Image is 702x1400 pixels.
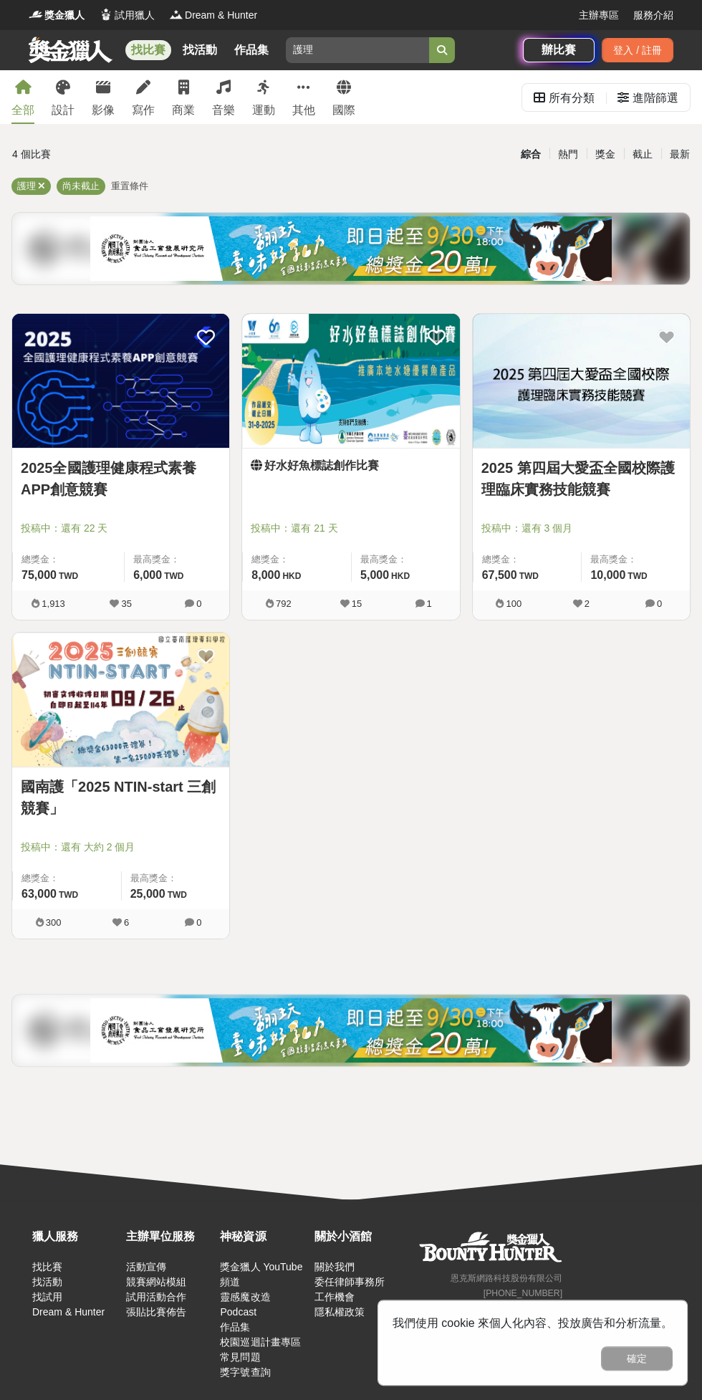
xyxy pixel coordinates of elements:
[624,142,661,167] div: 截止
[32,1291,62,1303] a: 找試用
[519,571,539,581] span: TWD
[59,571,78,581] span: TWD
[212,70,235,124] a: 音樂
[90,216,612,281] img: 5eb86a15-cd46-4d5f-b0cf-51551da74bc3.jpg
[252,70,275,124] a: 運動
[44,8,85,23] span: 獎金獵人
[196,598,201,609] span: 0
[126,1276,186,1288] a: 競賽網站模組
[121,598,131,609] span: 35
[133,552,221,567] span: 最高獎金：
[657,598,662,609] span: 0
[12,314,229,449] a: Cover Image
[282,571,301,581] span: HKD
[12,142,237,167] div: 4 個比賽
[360,552,451,567] span: 最高獎金：
[196,917,201,928] span: 0
[111,181,148,191] span: 重置條件
[251,569,280,581] span: 8,000
[451,1273,562,1283] small: 恩克斯網路科技股份有限公司
[220,1321,250,1333] a: 作品集
[220,1336,300,1348] a: 校園巡迴計畫專區
[99,8,155,23] a: Logo試用獵人
[220,1366,270,1378] a: 獎字號查詢
[177,40,223,60] a: 找活動
[481,521,681,536] span: 投稿中：還有 3 個月
[242,314,459,449] a: Cover Image
[172,70,195,124] a: 商業
[21,569,57,581] span: 75,000
[314,1306,365,1318] a: 隱私權政策
[314,1291,355,1303] a: 工作機會
[12,633,229,767] img: Cover Image
[115,8,155,23] span: 試用獵人
[92,70,115,124] a: 影像
[46,917,62,928] span: 300
[21,552,115,567] span: 總獎金：
[169,8,257,23] a: LogoDream & Hunter
[220,1291,270,1318] a: 靈感魔改造 Podcast
[549,142,587,167] div: 熱門
[130,888,165,900] span: 25,000
[124,917,129,928] span: 6
[29,8,85,23] a: Logo獎金獵人
[21,776,221,819] a: 國南護「2025 NTIN-start 三創競賽」
[482,552,573,567] span: 總獎金：
[473,314,690,448] img: Cover Image
[185,8,257,23] span: Dream & Hunter
[549,84,595,112] div: 所有分類
[220,1351,260,1363] a: 常見問題
[220,1261,302,1288] a: 獎金獵人 YouTube 頻道
[59,890,78,900] span: TWD
[126,1228,213,1245] div: 主辦單位服務
[126,1306,186,1318] a: 張貼比賽佈告
[169,7,183,21] img: Logo
[628,571,647,581] span: TWD
[90,998,612,1063] img: 724b1cd2-0b71-4639-9229-65d4b0794cbb.jpg
[32,1261,62,1272] a: 找比賽
[29,7,43,21] img: Logo
[126,1261,166,1272] a: 活動宣傳
[168,890,187,900] span: TWD
[601,1346,673,1371] button: 確定
[251,457,451,474] a: 好水好魚標誌創作比賽
[172,102,195,119] div: 商業
[292,70,315,124] a: 其他
[314,1228,401,1245] div: 關於小酒館
[523,38,595,62] a: 辦比賽
[481,457,681,500] a: 2025 第四屆大愛盃全國校際護理臨床實務技能競賽
[21,521,221,536] span: 投稿中：還有 22 天
[132,102,155,119] div: 寫作
[220,1228,307,1245] div: 神秘資源
[512,142,549,167] div: 綜合
[585,598,590,609] span: 2
[125,40,171,60] a: 找比賽
[242,314,459,448] img: Cover Image
[332,102,355,119] div: 國際
[32,1228,119,1245] div: 獵人服務
[633,84,678,112] div: 進階篩選
[12,314,229,448] img: Cover Image
[17,181,36,191] span: 護理
[130,871,221,886] span: 最高獎金：
[484,1288,562,1298] small: [PHONE_NUMBER]
[661,142,698,167] div: 最新
[251,552,342,567] span: 總獎金：
[393,1317,673,1329] span: 我們使用 cookie 來個人化內容、投放廣告和分析流量。
[11,70,34,124] a: 全部
[164,571,183,581] span: TWD
[251,521,451,536] span: 投稿中：還有 21 天
[32,1306,105,1318] a: Dream & Hunter
[229,40,274,60] a: 作品集
[42,598,65,609] span: 1,913
[473,314,690,449] a: Cover Image
[212,102,235,119] div: 音樂
[352,598,362,609] span: 15
[99,7,113,21] img: Logo
[276,598,292,609] span: 792
[132,70,155,124] a: 寫作
[62,181,100,191] span: 尚未截止
[590,569,625,581] span: 10,000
